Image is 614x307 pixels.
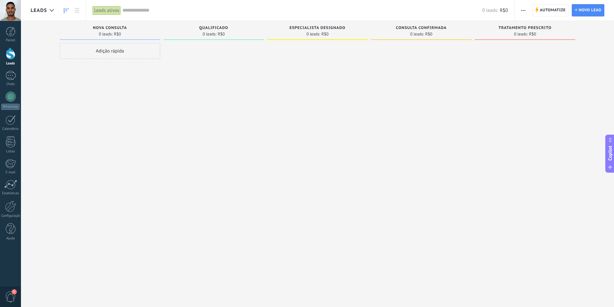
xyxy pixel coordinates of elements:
span: Especialista designado [289,26,345,30]
a: Lista [72,4,83,17]
a: Automatize [532,4,569,16]
div: Ajuda [1,236,20,241]
span: Automatize [540,5,566,16]
div: Chats [1,82,20,86]
span: Qualificado [199,26,228,30]
div: Consulta confirmada [374,26,468,31]
span: R$0 [114,32,121,36]
span: R$0 [425,32,432,36]
div: Leads ativos [93,6,121,15]
span: Copilot [607,146,613,160]
div: Calendário [1,127,20,131]
span: 0 leads: [203,32,217,36]
div: E-mail [1,170,20,175]
div: Qualificado [167,26,261,31]
div: Listas [1,149,20,154]
span: Consulta confirmada [396,26,446,30]
div: Adição rápida [60,43,160,59]
span: R$0 [321,32,328,36]
div: Configurações [1,214,20,218]
div: Tratamento prescrito [478,26,572,31]
span: R$0 [529,32,536,36]
button: Mais [519,4,528,16]
span: 0 leads: [410,32,424,36]
span: Tratamento prescrito [499,26,552,30]
span: Novo lead [579,5,601,16]
a: Leads [61,4,72,17]
span: Leads [31,7,47,14]
span: R$0 [218,32,225,36]
span: 0 leads: [307,32,320,36]
div: Estatísticas [1,191,20,196]
a: Novo lead [572,4,604,16]
div: Especialista designado [270,26,365,31]
div: Painel [1,38,20,43]
span: Nova consulta [93,26,127,30]
span: R$0 [500,7,508,14]
div: Nova consulta [63,26,157,31]
span: 0 leads: [514,32,528,36]
span: 1 [12,289,17,294]
span: 0 leads: [482,7,498,14]
div: Leads [1,62,20,66]
span: 0 leads: [99,32,113,36]
div: WhatsApp [1,104,20,110]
